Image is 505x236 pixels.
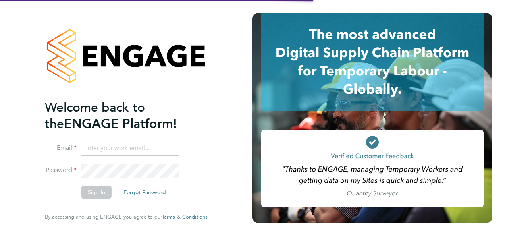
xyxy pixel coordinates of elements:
[45,99,200,132] h2: ENGAGE Platform!
[81,141,179,156] input: Enter your work email...
[45,100,145,132] span: Welcome back to the
[45,144,77,152] label: Email
[162,213,208,220] span: Terms & Conditions
[117,186,172,199] button: Forgot Password
[162,214,208,220] a: Terms & Conditions
[45,166,77,174] label: Password
[81,186,112,199] button: Sign In
[45,213,208,220] span: By accessing and using ENGAGE you agree to our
